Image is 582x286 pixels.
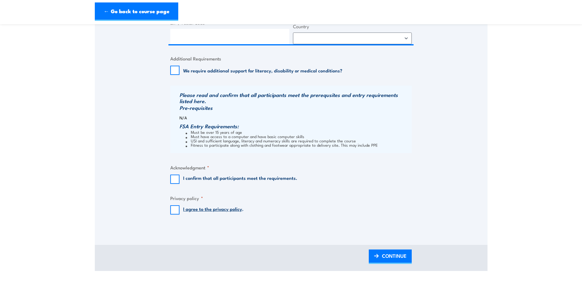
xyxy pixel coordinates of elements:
legend: Privacy policy [170,195,203,202]
label: Country [293,23,412,30]
h3: FSA Entry Requirements: [179,123,410,129]
span: CONTINUE [382,248,407,264]
label: I confirm that all participants meet the requirements. [183,175,297,184]
li: Must be over 15 years of age [186,130,410,134]
p: N/A [179,115,410,120]
legend: Additional Requirements [170,55,221,62]
h3: Please read and confirm that all participants meet the prerequsites and entry requirements listed... [179,92,410,104]
legend: Acknowledgment [170,164,209,171]
label: . [183,205,244,214]
a: CONTINUE [369,249,412,264]
li: USI and sufficient language, literacy and numeracy skills are required to complete the course [186,138,410,143]
li: Must have access to a computer and have basic computer skills [186,134,410,138]
h3: Pre-requisites [179,105,410,111]
a: ← Go back to course page [95,2,178,21]
label: We require additional support for literacy, disability or medical conditions? [183,67,342,73]
a: I agree to the privacy policy [183,205,242,212]
li: Fitness to participate along with clothing and footwear appropriate to delivery site. This may in... [186,143,410,147]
